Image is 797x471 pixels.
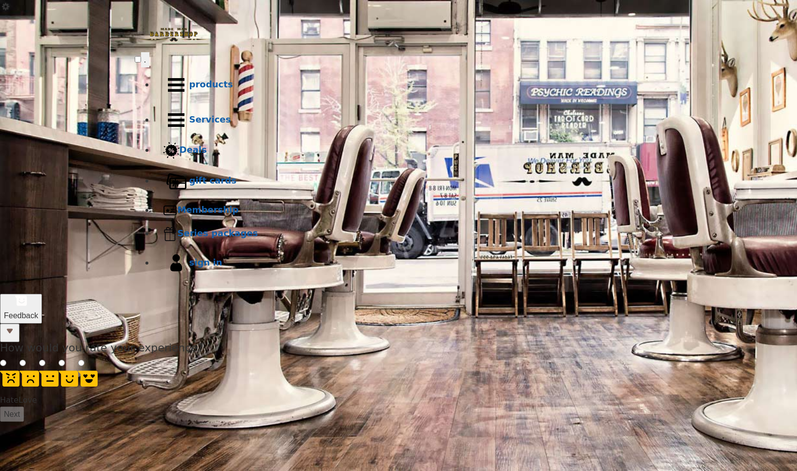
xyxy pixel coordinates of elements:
img: Gift cards [163,168,189,194]
img: Made Man Barbershop logo [135,19,213,50]
a: Productsproducts [154,67,663,102]
img: Products [163,72,189,98]
input: menu toggle [135,56,141,62]
b: Membership [178,205,239,215]
b: Deals [180,144,207,155]
img: Services [163,107,189,133]
b: Series packages [178,228,258,238]
a: Gift cardsgift cards [154,164,663,199]
a: DealsDeals [154,138,663,164]
a: Series packagesSeries packages [154,222,663,246]
img: Series packages [163,226,178,241]
button: menu toggle [141,52,149,67]
b: Services [189,114,231,124]
a: ServicesServices [154,102,663,138]
span: . [144,55,146,64]
b: gift cards [189,175,237,185]
a: sign insign in [154,246,663,281]
a: MembershipMembership [154,199,663,222]
b: products [189,79,233,89]
img: sign in [163,250,189,276]
span: Feedback [4,311,38,320]
img: Membership [163,203,178,218]
img: Deals [163,142,180,159]
b: sign in [189,257,223,267]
